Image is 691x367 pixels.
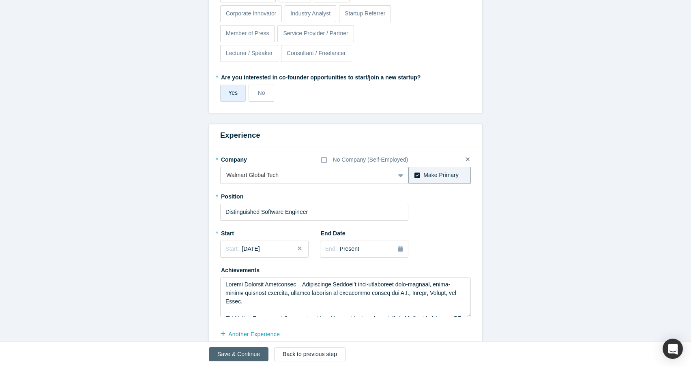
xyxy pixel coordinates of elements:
p: Corporate Innovator [226,9,277,18]
p: Member of Press [226,29,269,38]
span: [DATE] [242,245,260,252]
span: Present [340,245,359,252]
button: Start:[DATE] [220,241,309,258]
textarea: Loremi Dolorsit Ametconsec – Adipiscinge Seddoei’t inci-utlaboreet dolo-magnaal, enima-minimv qui... [220,277,471,317]
button: another Experience [220,327,288,341]
label: Are you interested in co-founder opportunities to start/join a new startup? [220,70,471,82]
label: Start [220,226,266,238]
label: Achievements [220,263,266,275]
span: No [258,90,265,96]
span: End: [325,245,337,252]
input: Sales Manager [220,204,408,221]
p: Lecturer / Speaker [226,49,273,58]
div: Make Primary [423,171,458,179]
p: Service Provider / Partner [283,29,348,38]
p: Startup Referrer [345,9,385,18]
button: Back to previous step [274,347,345,361]
button: Save & Continue [209,347,268,361]
p: Industry Analyst [290,9,330,18]
h3: Experience [220,130,471,141]
label: Position [220,190,266,201]
label: End Date [320,226,365,238]
p: Consultant / Freelancer [287,49,346,58]
span: Start: [225,245,239,252]
label: Company [220,153,266,164]
div: No Company (Self-Employed) [333,156,408,164]
button: End:Present [320,241,408,258]
span: Yes [228,90,238,96]
button: Close [296,241,309,258]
